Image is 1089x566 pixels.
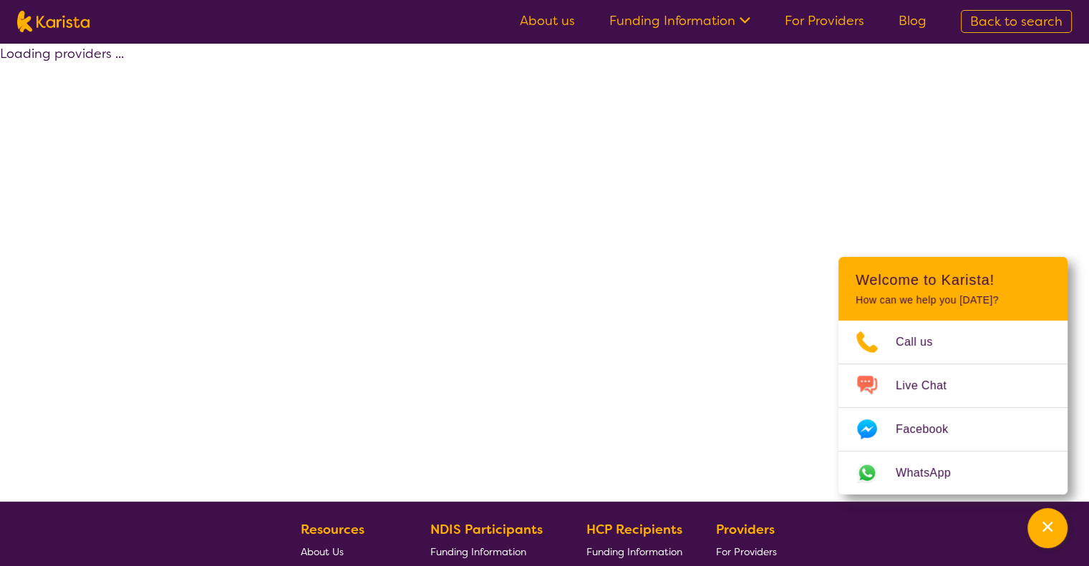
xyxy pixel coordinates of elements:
a: Funding Information [430,540,553,562]
span: Live Chat [896,375,964,396]
a: Web link opens in a new tab. [838,452,1068,494]
a: Funding Information [609,12,750,29]
span: Funding Information [430,545,526,558]
a: For Providers [716,540,783,562]
b: Providers [716,521,775,538]
b: Resources [301,521,364,538]
span: For Providers [716,545,777,558]
span: Facebook [896,419,965,440]
span: WhatsApp [896,462,968,484]
a: Blog [899,12,926,29]
b: NDIS Participants [430,521,543,538]
p: How can we help you [DATE]? [856,294,1050,306]
a: About us [520,12,575,29]
span: Back to search [970,13,1063,30]
div: Channel Menu [838,257,1068,494]
a: For Providers [785,12,864,29]
span: Funding Information [586,545,682,558]
ul: Choose channel [838,321,1068,494]
b: HCP Recipients [586,521,682,538]
a: Funding Information [586,540,682,562]
span: Call us [896,331,950,353]
a: About Us [301,540,397,562]
button: Channel Menu [1027,508,1068,548]
span: About Us [301,545,344,558]
a: Back to search [961,10,1072,33]
img: Karista logo [17,11,89,32]
h2: Welcome to Karista! [856,271,1050,288]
